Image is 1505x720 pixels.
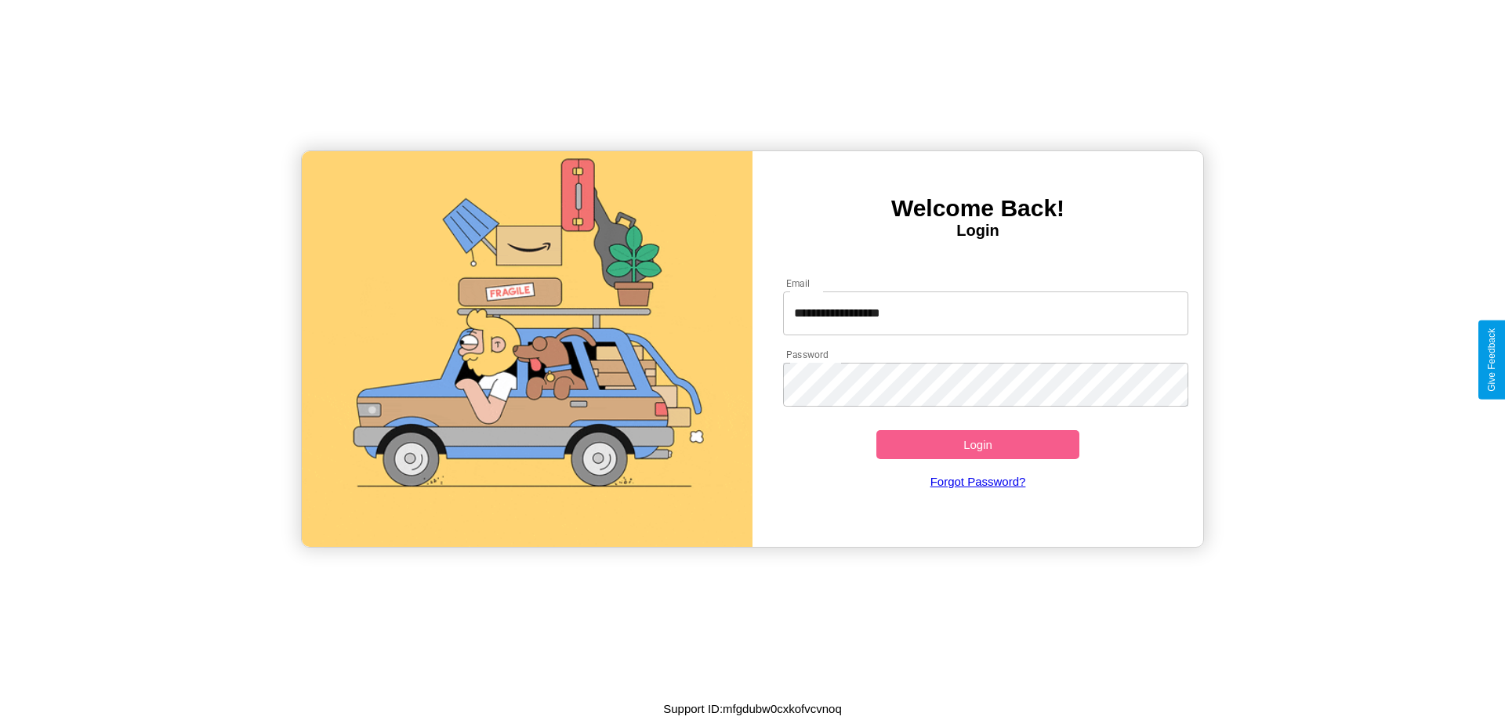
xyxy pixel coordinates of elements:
div: Give Feedback [1486,328,1497,392]
h3: Welcome Back! [752,195,1203,222]
label: Password [786,348,828,361]
h4: Login [752,222,1203,240]
a: Forgot Password? [775,459,1181,504]
img: gif [302,151,752,547]
label: Email [786,277,811,290]
button: Login [876,430,1079,459]
p: Support ID: mfgdubw0cxkofvcvnoq [663,698,842,719]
